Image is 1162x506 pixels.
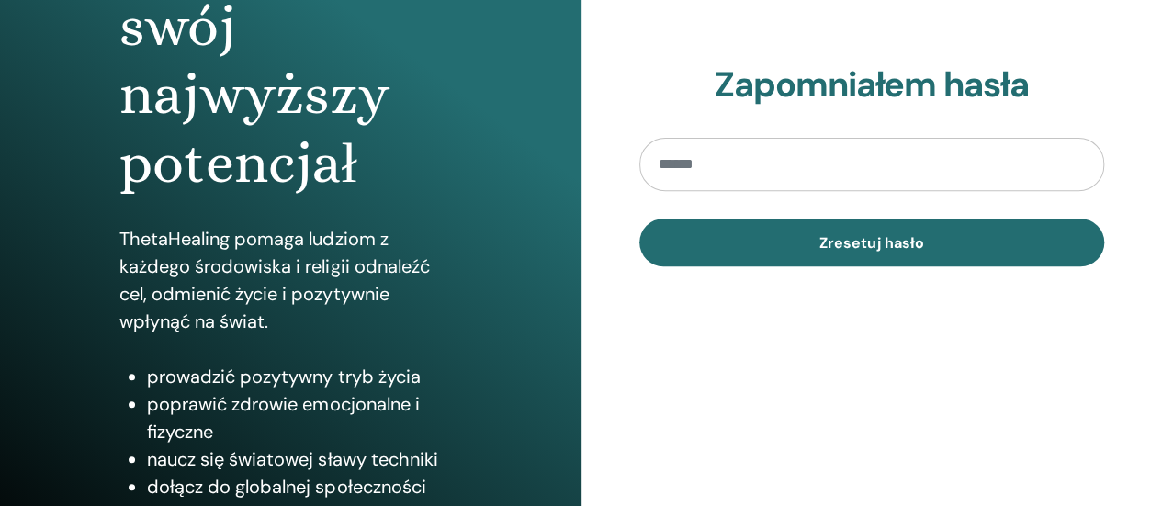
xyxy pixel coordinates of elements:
[147,392,419,444] font: poprawić zdrowie emocjonalne i fizyczne
[147,447,437,471] font: naucz się światowej sławy techniki
[119,227,429,333] font: ThetaHealing pomaga ludziom z każdego środowiska i religii odnaleźć cel, odmienić życie i pozytyw...
[819,233,923,253] font: Zresetuj hasło
[147,365,420,388] font: prowadzić pozytywny tryb życia
[639,219,1105,266] button: Zresetuj hasło
[147,475,425,499] font: dołącz do globalnej społeczności
[714,62,1029,107] font: Zapomniałem hasła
